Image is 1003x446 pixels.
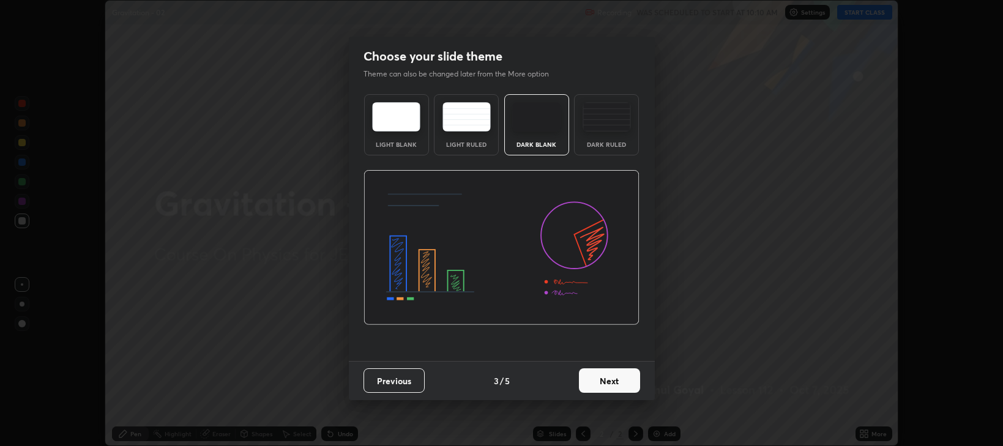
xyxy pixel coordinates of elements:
[364,170,639,325] img: darkThemeBanner.d06ce4a2.svg
[582,141,631,147] div: Dark Ruled
[579,368,640,393] button: Next
[364,48,502,64] h2: Choose your slide theme
[500,374,504,387] h4: /
[512,102,561,132] img: darkTheme.f0cc69e5.svg
[442,102,491,132] img: lightRuledTheme.5fabf969.svg
[372,141,421,147] div: Light Blank
[494,374,499,387] h4: 3
[364,368,425,393] button: Previous
[512,141,561,147] div: Dark Blank
[442,141,491,147] div: Light Ruled
[505,374,510,387] h4: 5
[583,102,631,132] img: darkRuledTheme.de295e13.svg
[372,102,420,132] img: lightTheme.e5ed3b09.svg
[364,69,562,80] p: Theme can also be changed later from the More option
